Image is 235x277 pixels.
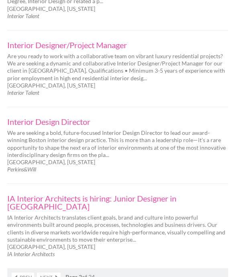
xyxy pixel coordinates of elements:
[7,214,228,243] p: IA Interior Architects translates client goals, brand and culture into powerful environments buil...
[7,12,39,19] em: Interior Talent
[7,41,228,49] a: Interior Designer/Project Manager
[7,53,228,82] p: Are you ready to work with a collaborative team on vibrant luxury residential projects? We are se...
[7,89,39,96] em: Interior Talent
[7,251,55,257] em: IA Interior Architects
[7,159,95,166] span: [GEOGRAPHIC_DATA], [US_STATE]
[7,194,228,210] a: IA Interior Architects is hiring: Junior Designer in [GEOGRAPHIC_DATA]
[7,118,228,126] a: Interior Design Director
[7,166,36,173] em: Perkins&Will
[7,5,95,12] span: [GEOGRAPHIC_DATA], [US_STATE]
[7,129,228,159] p: We are seeking a bold, future-focused Interior Design Director to lead our award-winning Boston i...
[7,82,95,89] span: [GEOGRAPHIC_DATA], [US_STATE]
[7,243,95,251] span: [GEOGRAPHIC_DATA], [US_STATE]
